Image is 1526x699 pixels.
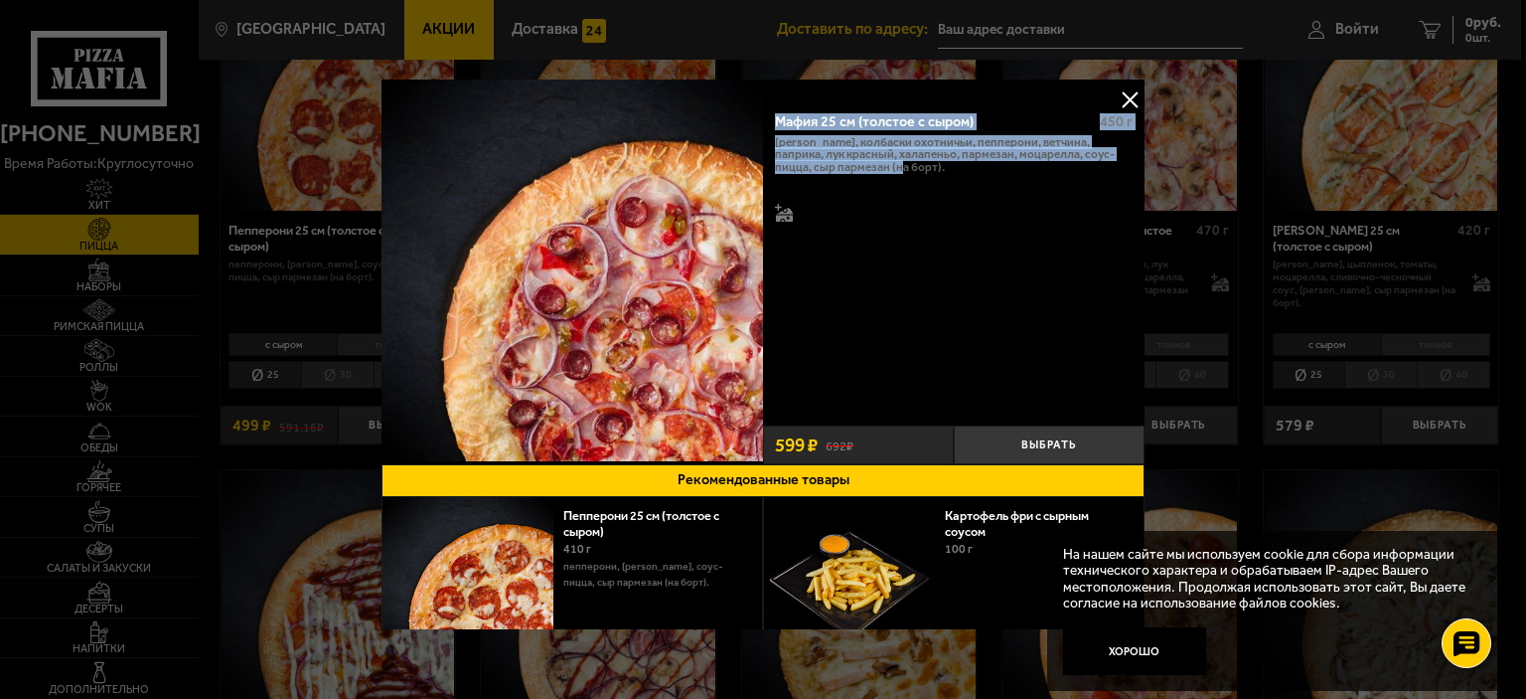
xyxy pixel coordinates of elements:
span: 100 г [945,542,973,556]
a: Пепперони 25 см (толстое с сыром) [563,508,719,539]
s: 692 ₽ [826,437,853,453]
button: Хорошо [1063,627,1206,675]
a: Мафия 25 см (толстое с сыром) [381,80,763,464]
span: 410 г [563,542,591,556]
span: 599 ₽ [775,436,818,454]
button: Выбрать [686,629,762,671]
button: Выбрать [954,426,1144,464]
span: 450 г [1100,113,1133,130]
img: Мафия 25 см (толстое с сыром) [381,80,763,461]
p: На нашем сайте мы используем cookie для сбора информации технического характера и обрабатываем IP... [1063,547,1477,612]
button: Рекомендованные товары [381,464,1144,497]
a: Картофель фри с сырным соусом [945,508,1089,539]
p: пепперони, [PERSON_NAME], соус-пицца, сыр пармезан (на борт). [563,559,747,591]
p: [PERSON_NAME], колбаски охотничьи, пепперони, ветчина, паприка, лук красный, халапеньо, пармезан,... [775,136,1133,174]
div: Мафия 25 см (толстое с сыром) [775,113,1085,130]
